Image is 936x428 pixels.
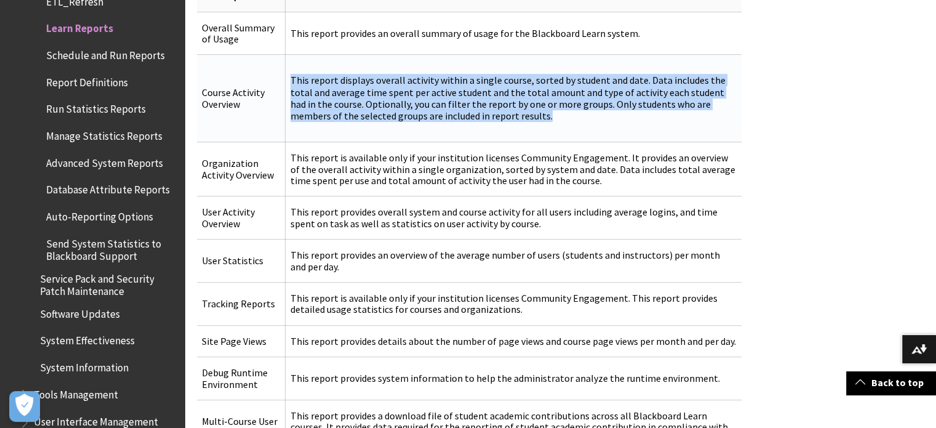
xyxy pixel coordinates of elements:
[290,75,737,122] p: This report displays overall activity within a single course, sorted by student and date. Data in...
[197,55,285,142] td: Course Activity Overview
[285,357,742,400] td: This report provides system information to help the administrator analyze the runtime environment.
[40,304,120,320] span: Software Updates
[46,233,176,262] span: Send System Statistics to Blackboard Support
[40,331,135,347] span: System Effectiveness
[46,45,165,62] span: Schedule and Run Reports
[197,325,285,357] td: Site Page Views
[285,240,742,283] td: This report provides an overview of the average number of users (students and instructors) per mo...
[285,282,742,325] td: This report is available only if your institution licenses Community Engagement. This report prov...
[197,357,285,400] td: Debug Runtime Environment
[197,240,285,283] td: User Statistics
[9,391,40,422] button: Open Preferences
[285,325,742,357] td: This report provides details about the number of page views and course page views per month and p...
[46,126,162,142] span: Manage Statistics Reports
[197,142,285,196] td: Organization Activity Overview
[34,384,118,401] span: Tools Management
[46,179,170,196] span: Database Attribute Reports
[285,142,742,196] td: This report is available only if your institution licenses Community Engagement. It provides an o...
[197,196,285,240] td: User Activity Overview
[197,282,285,325] td: Tracking Reports
[46,72,128,89] span: Report Definitions
[285,12,742,55] td: This report provides an overall summary of usage for the Blackboard Learn system.
[46,18,113,35] span: Learn Reports
[40,269,176,297] span: Service Pack and Security Patch Maintenance
[46,153,163,169] span: Advanced System Reports
[46,206,153,223] span: Auto-Reporting Options
[197,12,285,55] td: Overall Summary of Usage
[846,371,936,394] a: Back to top
[285,196,742,240] td: This report provides overall system and course activity for all users including average logins, a...
[34,411,158,428] span: User Interface Management
[40,357,129,374] span: System Information
[46,99,146,116] span: Run Statistics Reports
